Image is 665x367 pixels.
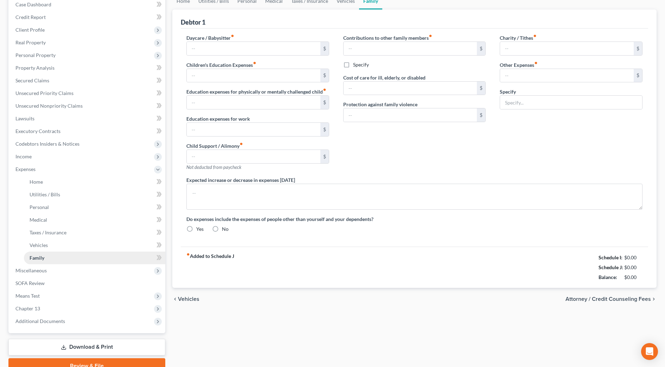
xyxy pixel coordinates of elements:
[323,88,326,91] i: fiber_manual_record
[30,191,60,197] span: Utilities / Bills
[320,123,329,136] div: $
[8,339,165,355] a: Download & Print
[30,255,44,261] span: Family
[15,14,46,20] span: Credit Report
[477,82,485,95] div: $
[10,112,165,125] a: Lawsuits
[186,215,642,223] label: Do expenses include the expenses of people other than yourself and your dependents?
[30,179,43,185] span: Home
[10,62,165,74] a: Property Analysis
[24,176,165,188] a: Home
[344,108,477,122] input: --
[239,142,243,146] i: fiber_manual_record
[15,166,36,172] span: Expenses
[10,74,165,87] a: Secured Claims
[10,125,165,138] a: Executory Contracts
[477,108,485,122] div: $
[320,150,329,163] div: $
[15,293,40,299] span: Means Test
[186,253,190,256] i: fiber_manual_record
[500,96,642,109] input: Specify...
[343,74,426,81] label: Cost of care for ill, elderly, or disabled
[186,176,295,184] label: Expected increase or decrease in expenses [DATE]
[30,229,66,235] span: Taxes / Insurance
[624,274,643,281] div: $0.00
[15,90,73,96] span: Unsecured Priority Claims
[599,264,623,270] strong: Schedule J:
[231,34,234,38] i: fiber_manual_record
[624,254,643,261] div: $0.00
[320,96,329,109] div: $
[500,88,516,95] label: Specify
[196,226,204,233] label: Yes
[24,239,165,252] a: Vehicles
[15,305,40,311] span: Chapter 13
[222,226,229,233] label: No
[320,69,329,82] div: $
[15,1,51,7] span: Case Dashboard
[24,226,165,239] a: Taxes / Insurance
[500,34,537,42] label: Charity / Tithes
[429,34,432,38] i: fiber_manual_record
[651,296,657,302] i: chevron_right
[15,280,45,286] span: SOFA Review
[24,188,165,201] a: Utilities / Bills
[178,296,199,302] span: Vehicles
[15,103,83,109] span: Unsecured Nonpriority Claims
[186,88,326,95] label: Education expenses for physically or mentally challenged child
[343,34,432,42] label: Contributions to other family members
[30,242,48,248] span: Vehicles
[344,82,477,95] input: --
[186,253,234,282] strong: Added to Schedule J
[186,142,243,150] label: Child Support / Alimony
[641,343,658,360] div: Open Intercom Messenger
[15,267,47,273] span: Miscellaneous
[500,69,634,82] input: --
[10,277,165,290] a: SOFA Review
[500,61,538,69] label: Other Expenses
[30,204,49,210] span: Personal
[15,27,45,33] span: Client Profile
[320,42,329,55] div: $
[344,42,477,55] input: --
[15,115,34,121] span: Lawsuits
[10,100,165,112] a: Unsecured Nonpriority Claims
[15,65,55,71] span: Property Analysis
[15,318,65,324] span: Additional Documents
[634,42,642,55] div: $
[187,150,320,163] input: --
[24,214,165,226] a: Medical
[10,11,165,24] a: Credit Report
[187,69,320,82] input: --
[534,61,538,65] i: fiber_manual_record
[181,18,205,26] div: Debtor 1
[565,296,657,302] button: Attorney / Credit Counseling Fees chevron_right
[24,201,165,214] a: Personal
[599,274,617,280] strong: Balance:
[15,77,49,83] span: Secured Claims
[15,39,46,45] span: Real Property
[15,128,60,134] span: Executory Contracts
[624,264,643,271] div: $0.00
[30,217,47,223] span: Medical
[186,34,234,42] label: Daycare / Babysitter
[634,69,642,82] div: $
[343,101,417,108] label: Protection against family violence
[186,115,250,122] label: Education expenses for work
[187,96,320,109] input: --
[565,296,651,302] span: Attorney / Credit Counseling Fees
[10,87,165,100] a: Unsecured Priority Claims
[500,42,634,55] input: --
[24,252,165,264] a: Family
[187,42,320,55] input: --
[172,296,178,302] i: chevron_left
[172,296,199,302] button: chevron_left Vehicles
[186,61,256,69] label: Children's Education Expenses
[15,153,32,159] span: Income
[599,254,622,260] strong: Schedule I:
[186,164,241,170] span: Not deducted from paycheck
[477,42,485,55] div: $
[253,61,256,65] i: fiber_manual_record
[15,52,56,58] span: Personal Property
[15,141,79,147] span: Codebtors Insiders & Notices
